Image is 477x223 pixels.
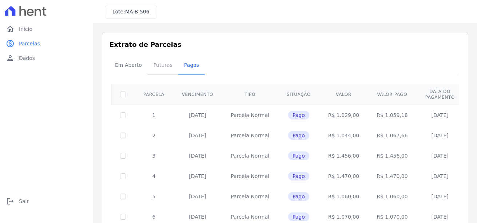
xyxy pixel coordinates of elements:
td: [DATE] [417,105,464,125]
span: Pago [288,172,309,181]
td: [DATE] [417,125,464,146]
i: logout [6,197,15,206]
td: [DATE] [173,125,222,146]
h3: Lote: [112,8,150,16]
td: [DATE] [173,146,222,166]
input: Só é possível selecionar pagamentos em aberto [120,133,126,138]
input: Só é possível selecionar pagamentos em aberto [120,153,126,159]
input: Só é possível selecionar pagamentos em aberto [120,194,126,199]
td: 3 [135,146,173,166]
td: R$ 1.470,00 [319,166,368,186]
td: Parcela Normal [222,125,278,146]
th: Parcela [135,84,173,105]
a: paidParcelas [3,36,90,51]
span: Futuras [149,58,177,72]
td: R$ 1.029,00 [319,105,368,125]
span: Sair [19,198,29,205]
span: Pago [288,111,309,119]
span: Dados [19,54,35,62]
td: Parcela Normal [222,186,278,207]
td: [DATE] [417,186,464,207]
td: 2 [135,125,173,146]
span: MA-B 506 [125,9,150,15]
span: Parcelas [19,40,40,47]
td: R$ 1.456,00 [319,146,368,166]
h3: Extrato de Parcelas [110,40,461,49]
input: Só é possível selecionar pagamentos em aberto [120,173,126,179]
td: R$ 1.470,00 [368,166,416,186]
span: Pago [288,151,309,160]
td: Parcela Normal [222,105,278,125]
span: Início [19,25,32,33]
td: 4 [135,166,173,186]
span: Pagas [180,58,203,72]
td: R$ 1.456,00 [368,146,416,166]
td: [DATE] [173,166,222,186]
i: home [6,25,15,33]
td: [DATE] [173,186,222,207]
td: Parcela Normal [222,146,278,166]
td: R$ 1.060,00 [368,186,416,207]
a: Futuras [148,56,178,75]
i: paid [6,39,15,48]
a: personDados [3,51,90,65]
a: logoutSair [3,194,90,208]
td: [DATE] [417,166,464,186]
a: homeInício [3,22,90,36]
span: Pago [288,212,309,221]
td: [DATE] [173,105,222,125]
td: 1 [135,105,173,125]
td: R$ 1.059,18 [368,105,416,125]
a: Em Aberto [109,56,148,75]
th: Vencimento [173,84,222,105]
td: [DATE] [417,146,464,166]
th: Tipo [222,84,278,105]
th: Data do pagamento [417,84,464,105]
span: Em Aberto [111,58,146,72]
td: 5 [135,186,173,207]
th: Situação [278,84,319,105]
td: R$ 1.067,66 [368,125,416,146]
span: Pago [288,192,309,201]
td: R$ 1.060,00 [319,186,368,207]
a: Pagas [178,56,205,75]
th: Valor [319,84,368,105]
span: Pago [288,131,309,140]
th: Valor pago [368,84,416,105]
input: Só é possível selecionar pagamentos em aberto [120,214,126,220]
i: person [6,54,15,62]
td: Parcela Normal [222,166,278,186]
td: R$ 1.044,00 [319,125,368,146]
input: Só é possível selecionar pagamentos em aberto [120,112,126,118]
